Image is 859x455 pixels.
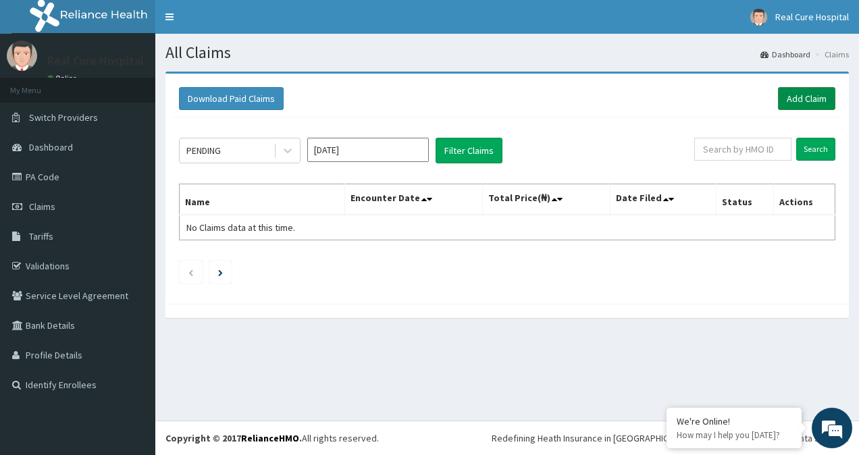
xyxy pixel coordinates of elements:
[483,184,610,215] th: Total Price(₦)
[610,184,717,215] th: Date Filed
[436,138,502,163] button: Filter Claims
[677,415,791,427] div: We're Online!
[717,184,773,215] th: Status
[694,138,791,161] input: Search by HMO ID
[29,141,73,153] span: Dashboard
[677,429,791,441] p: How may I help you today?
[29,230,53,242] span: Tariffs
[796,138,835,161] input: Search
[492,431,849,445] div: Redefining Heath Insurance in [GEOGRAPHIC_DATA] using Telemedicine and Data Science!
[7,41,37,71] img: User Image
[180,184,345,215] th: Name
[29,111,98,124] span: Switch Providers
[186,144,221,157] div: PENDING
[241,432,299,444] a: RelianceHMO
[775,11,849,23] span: Real Cure Hospital
[155,421,859,455] footer: All rights reserved.
[47,74,80,83] a: Online
[188,266,194,278] a: Previous page
[750,9,767,26] img: User Image
[165,44,849,61] h1: All Claims
[344,184,482,215] th: Encounter Date
[179,87,284,110] button: Download Paid Claims
[218,266,223,278] a: Next page
[29,200,55,213] span: Claims
[165,432,302,444] strong: Copyright © 2017 .
[760,49,810,60] a: Dashboard
[778,87,835,110] a: Add Claim
[812,49,849,60] li: Claims
[773,184,835,215] th: Actions
[47,55,144,67] p: Real Cure Hospital
[307,138,429,162] input: Select Month and Year
[186,221,295,234] span: No Claims data at this time.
